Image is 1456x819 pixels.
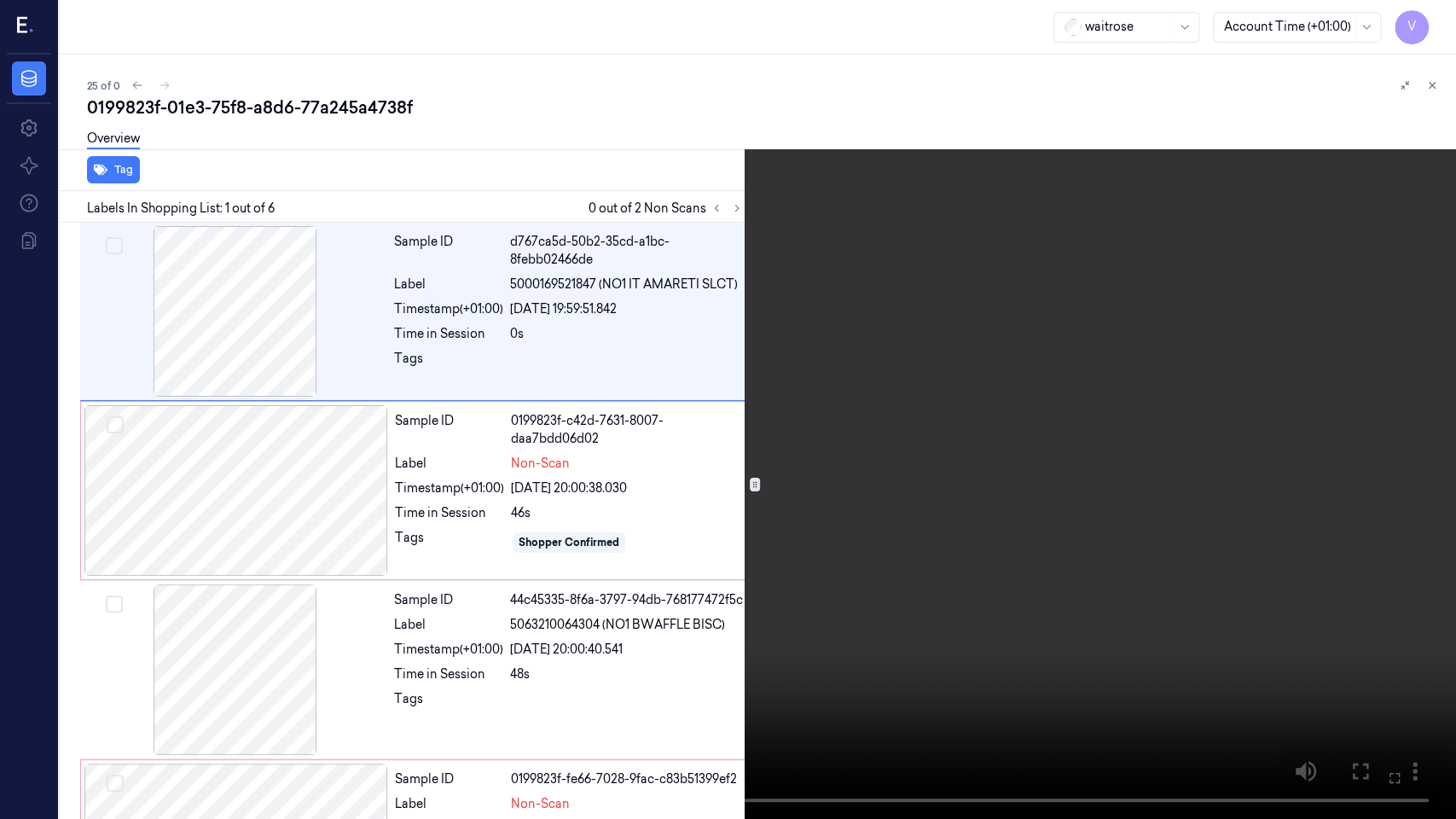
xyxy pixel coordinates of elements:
div: Label [394,276,503,293]
span: Labels In Shopping List: 1 out of 6 [87,200,275,218]
button: Select row [107,775,124,792]
div: 0199823f-01e3-75f8-a8d6-77a245a4738f [87,96,1442,119]
div: 0199823f-fe66-7028-9fac-c83b51399ef2 [511,770,743,788]
div: Tags [395,529,504,556]
div: Timestamp (+01:00) [395,479,504,497]
button: Select row [107,416,124,433]
div: Tags [394,690,503,717]
span: 0 out of 2 Non Scans [589,198,747,218]
span: 5000169521847 (NO1 IT AMARETI SLCT) [510,276,738,293]
div: 46s [511,504,743,522]
div: Sample ID [395,412,504,448]
div: Time in Session [395,504,504,522]
div: Sample ID [394,591,503,609]
div: Shopper Confirmed [519,535,619,550]
div: Label [394,616,503,634]
div: Time in Session [394,325,503,343]
div: Tags [394,350,503,377]
div: 44c45335-8f6a-3797-94db-768177472f5c [510,591,744,609]
div: [DATE] 20:00:40.541 [510,641,744,659]
button: Select row [106,595,123,613]
span: Non-Scan [511,795,570,813]
a: Overview [87,130,140,149]
div: Sample ID [394,233,503,269]
button: Tag [87,156,140,183]
div: Time in Session [394,665,503,683]
div: Sample ID [395,770,504,788]
div: 0s [510,325,744,343]
span: 5063210064304 (NO1 BWAFFLE BISC) [510,616,725,634]
span: Non-Scan [511,455,570,473]
div: Label [395,795,504,813]
div: 0199823f-c42d-7631-8007-daa7bdd06d02 [511,412,743,448]
button: Select row [106,237,123,254]
div: d767ca5d-50b2-35cd-a1bc-8febb02466de [510,233,744,269]
div: [DATE] 20:00:38.030 [511,479,743,497]
div: Label [395,455,504,473]
div: Timestamp (+01:00) [394,300,503,318]
button: V [1395,10,1429,44]
span: 25 of 0 [87,78,120,93]
div: 48s [510,665,744,683]
div: [DATE] 19:59:51.842 [510,300,744,318]
div: Timestamp (+01:00) [394,641,503,659]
